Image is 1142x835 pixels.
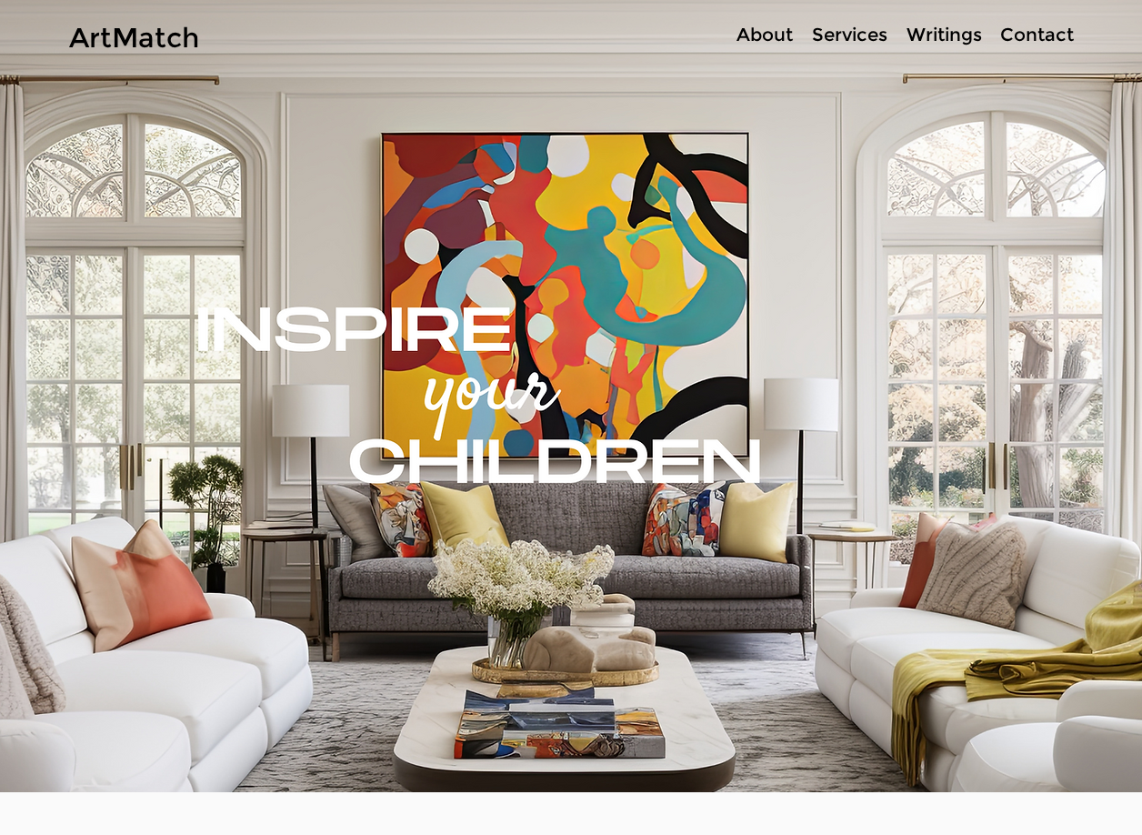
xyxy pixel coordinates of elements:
[991,22,1082,48] a: Contact
[69,21,199,55] a: ArtMatch
[802,22,897,48] a: Services
[727,22,802,48] p: About
[991,22,1083,48] p: Contact
[726,22,802,48] a: About
[669,22,1082,48] nav: Site
[897,22,991,48] a: Writings
[803,22,897,48] p: Services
